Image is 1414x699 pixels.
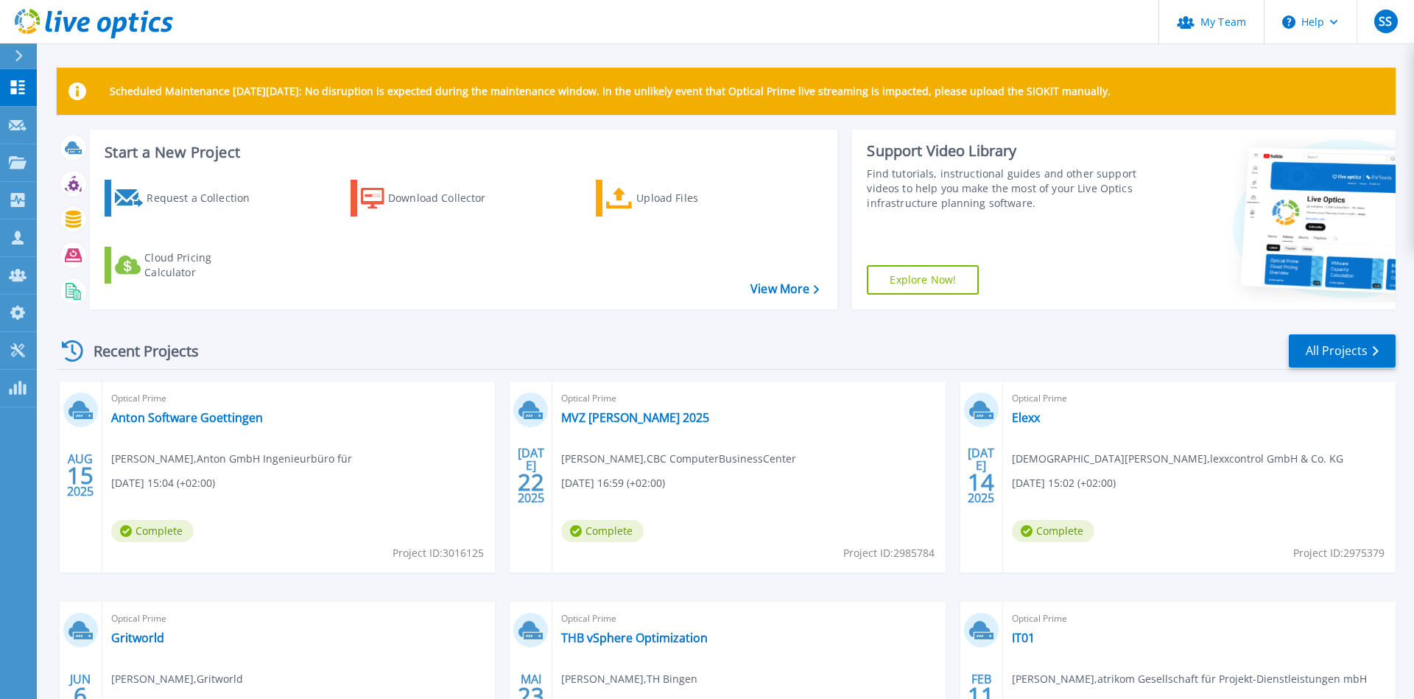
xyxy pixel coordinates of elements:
a: Cloud Pricing Calculator [105,247,269,284]
a: Request a Collection [105,180,269,217]
h3: Start a New Project [105,144,819,161]
p: Scheduled Maintenance [DATE][DATE]: No disruption is expected during the maintenance window. In t... [110,85,1111,97]
span: Complete [1012,520,1094,542]
span: [DATE] 15:02 (+02:00) [1012,475,1116,491]
a: Explore Now! [867,265,979,295]
div: Request a Collection [147,183,264,213]
div: AUG 2025 [66,449,94,502]
a: Elexx [1012,410,1040,425]
a: THB vSphere Optimization [561,630,708,645]
div: Recent Projects [57,333,219,369]
span: Optical Prime [561,390,936,407]
a: Download Collector [351,180,515,217]
span: Optical Prime [111,611,486,627]
span: Optical Prime [561,611,936,627]
a: Gritworld [111,630,164,645]
span: Optical Prime [111,390,486,407]
span: [PERSON_NAME] , Anton GmbH Ingenieurbüro für [111,451,352,467]
span: Complete [111,520,194,542]
a: View More [750,282,819,296]
span: SS [1379,15,1392,27]
span: [DATE] 16:59 (+02:00) [561,475,665,491]
span: 15 [67,469,94,482]
span: Project ID: 2975379 [1293,545,1385,561]
div: [DATE] 2025 [967,449,995,502]
div: [DATE] 2025 [517,449,545,502]
div: Download Collector [388,183,506,213]
span: [PERSON_NAME] , CBC ComputerBusinessCenter [561,451,796,467]
div: Cloud Pricing Calculator [144,250,262,280]
span: Optical Prime [1012,390,1387,407]
div: Upload Files [636,183,754,213]
span: Project ID: 3016125 [393,545,484,561]
span: [DEMOGRAPHIC_DATA][PERSON_NAME] , lexxcontrol GmbH & Co. KG [1012,451,1343,467]
span: 22 [518,476,544,488]
a: IT01 [1012,630,1035,645]
a: MVZ [PERSON_NAME] 2025 [561,410,709,425]
span: [PERSON_NAME] , TH Bingen [561,671,697,687]
div: Support Video Library [867,141,1144,161]
span: Optical Prime [1012,611,1387,627]
span: [PERSON_NAME] , atrikom Gesellschaft für Projekt-Dienstleistungen mbH [1012,671,1367,687]
a: Anton Software Goettingen [111,410,263,425]
span: Project ID: 2985784 [843,545,935,561]
div: Find tutorials, instructional guides and other support videos to help you make the most of your L... [867,166,1144,211]
span: 14 [968,476,994,488]
a: All Projects [1289,334,1396,368]
span: Complete [561,520,644,542]
span: [PERSON_NAME] , Gritworld [111,671,243,687]
span: [DATE] 15:04 (+02:00) [111,475,215,491]
a: Upload Files [596,180,760,217]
